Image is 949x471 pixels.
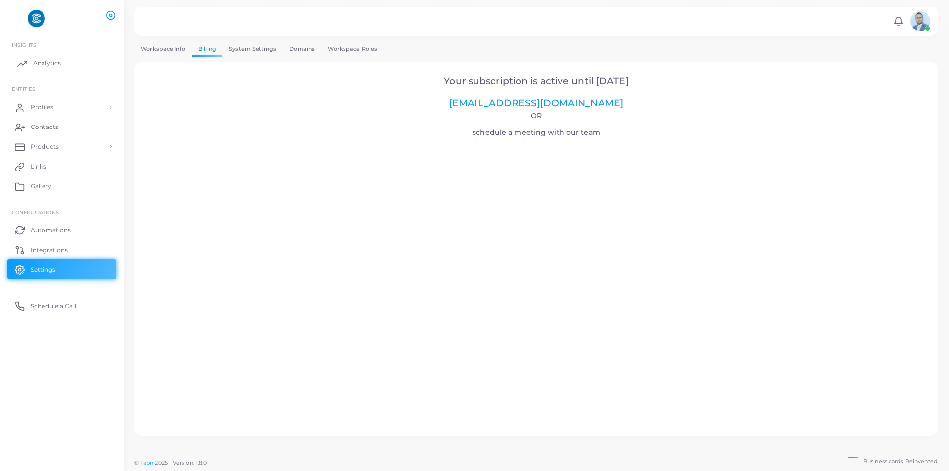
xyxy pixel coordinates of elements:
span: Automations [31,226,71,235]
span: Analytics [33,59,61,68]
a: Settings [7,259,116,279]
a: [EMAIL_ADDRESS][DOMAIN_NAME] [449,97,623,109]
a: Integrations [7,240,116,259]
iframe: Select a Date & Time - Calendly [148,140,925,423]
img: logo [9,9,64,28]
a: Automations [7,220,116,240]
span: ENTITIES [12,86,35,92]
a: Billing [192,42,222,56]
a: Workspace Info [134,42,192,56]
a: Schedule a Call [7,296,116,316]
a: Profiles [7,97,116,117]
a: Workspace Roles [321,42,384,56]
span: Contacts [31,123,58,131]
span: Profiles [31,103,53,112]
span: 2025 [155,459,167,467]
span: Schedule a Call [31,302,76,311]
span: Links [31,162,46,171]
img: avatar [910,11,930,31]
span: Version: 1.8.0 [173,459,207,466]
span: Configurations [12,209,59,215]
h4: schedule a meeting with our team [148,112,925,137]
span: Or [531,111,542,120]
span: Gallery [31,182,51,191]
a: Tapni [140,459,155,466]
a: Analytics [7,53,116,73]
a: avatar [907,11,933,31]
span: Integrations [31,246,68,255]
span: INSIGHTS [12,42,36,48]
span: Your subscription is active until [DATE] [444,75,628,86]
span: Products [31,142,59,151]
a: Domains [283,42,321,56]
span: Business cards. Reinvented. [863,457,938,466]
span: Settings [31,265,55,274]
a: Products [7,137,116,157]
a: Links [7,157,116,176]
a: Contacts [7,117,116,137]
a: System Settings [222,42,283,56]
a: Gallery [7,176,116,196]
span: © [134,459,207,467]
